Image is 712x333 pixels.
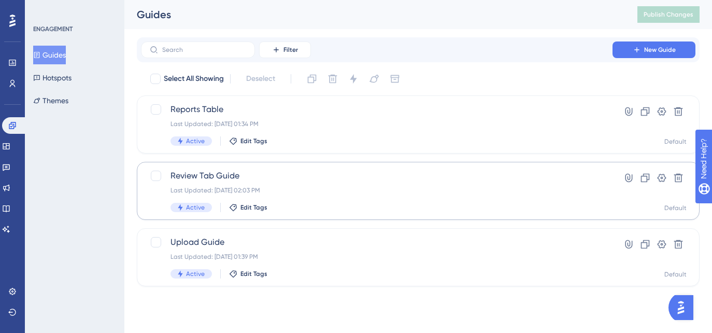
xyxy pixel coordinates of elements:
[33,91,68,110] button: Themes
[240,137,267,145] span: Edit Tags
[170,253,583,261] div: Last Updated: [DATE] 01:39 PM
[170,170,583,182] span: Review Tab Guide
[664,270,687,279] div: Default
[186,270,205,278] span: Active
[229,203,267,212] button: Edit Tags
[240,203,267,212] span: Edit Tags
[137,7,611,22] div: Guides
[668,292,700,323] iframe: UserGuiding AI Assistant Launcher
[170,103,583,116] span: Reports Table
[237,70,284,88] button: Deselect
[637,6,700,23] button: Publish Changes
[283,46,298,54] span: Filter
[186,203,205,212] span: Active
[170,236,583,248] span: Upload Guide
[246,73,275,85] span: Deselect
[664,204,687,212] div: Default
[644,46,676,54] span: New Guide
[170,186,583,195] div: Last Updated: [DATE] 02:03 PM
[24,3,65,15] span: Need Help?
[229,270,267,278] button: Edit Tags
[644,10,693,19] span: Publish Changes
[186,137,205,145] span: Active
[170,120,583,128] div: Last Updated: [DATE] 01:34 PM
[33,46,66,64] button: Guides
[33,25,73,33] div: ENGAGEMENT
[664,137,687,146] div: Default
[259,41,311,58] button: Filter
[229,137,267,145] button: Edit Tags
[613,41,695,58] button: New Guide
[162,46,246,53] input: Search
[33,68,72,87] button: Hotspots
[240,270,267,278] span: Edit Tags
[164,73,224,85] span: Select All Showing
